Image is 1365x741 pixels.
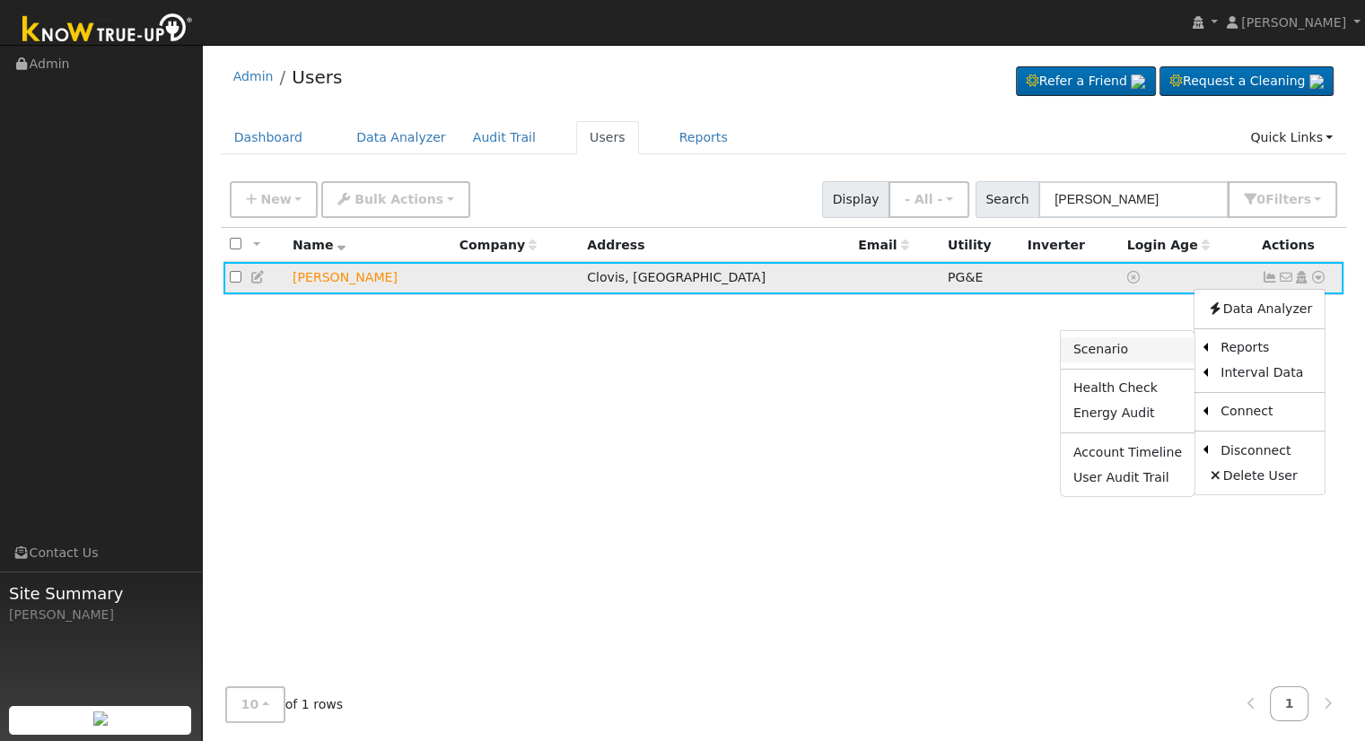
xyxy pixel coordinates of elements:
span: Days since last login [1127,238,1210,252]
a: Users [576,121,639,154]
span: New [260,192,291,206]
span: Company name [459,238,537,252]
a: Reports [1208,336,1325,361]
a: Request a Cleaning [1159,66,1334,97]
a: Disconnect [1208,438,1325,463]
a: Admin [233,69,274,83]
button: 10 [225,686,285,723]
a: Dashboard [221,121,317,154]
span: Email [858,238,908,252]
span: Filter [1265,192,1311,206]
img: retrieve [93,711,108,726]
span: 10 [241,697,259,711]
span: [PERSON_NAME] [1241,15,1346,30]
button: 0Filters [1228,181,1337,218]
img: retrieve [1309,74,1324,89]
a: Account Timeline Report [1061,440,1194,465]
a: Users [292,66,342,88]
a: Reports [666,121,741,154]
i: No email address [1278,271,1294,283]
div: Address [587,236,845,255]
a: Login As [1293,270,1309,284]
div: Inverter [1028,236,1115,255]
span: Site Summary [9,581,192,606]
a: Show Graph [1262,270,1278,284]
span: Bulk Actions [354,192,443,206]
a: Other actions [1310,268,1326,287]
a: Edit User [250,270,267,284]
span: Name [293,238,346,252]
div: Utility [948,236,1015,255]
td: Clovis, [GEOGRAPHIC_DATA] [581,262,852,295]
button: Bulk Actions [321,181,469,218]
button: New [230,181,319,218]
img: Know True-Up [13,10,202,50]
span: s [1303,192,1310,206]
a: Scenario Report [1061,337,1194,362]
button: - All - [888,181,969,218]
span: Search [976,181,1039,218]
input: Search [1038,181,1229,218]
a: Energy Audit Report [1061,401,1194,426]
a: No login access [1127,270,1143,284]
a: Audit Trail [459,121,549,154]
a: User Audit Trail [1061,465,1194,490]
a: Health Check Report [1061,376,1194,401]
a: Connect [1208,399,1325,424]
img: retrieve [1131,74,1145,89]
a: Delete User [1194,463,1325,488]
a: Quick Links [1237,121,1346,154]
div: Actions [1262,236,1337,255]
a: Data Analyzer [1194,296,1325,321]
a: 1 [1270,686,1309,721]
div: [PERSON_NAME] [9,606,192,624]
span: of 1 rows [225,686,344,723]
a: Interval Data [1208,361,1325,386]
span: PG&E [948,270,983,284]
a: Data Analyzer [343,121,459,154]
td: Lead [286,262,453,295]
a: Refer a Friend [1016,66,1156,97]
span: Display [822,181,889,218]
